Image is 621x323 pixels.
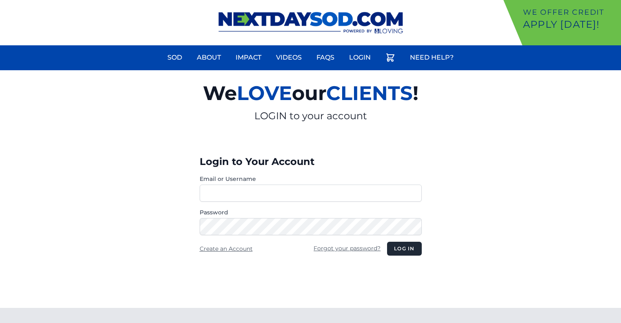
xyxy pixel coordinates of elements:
a: Login [344,48,376,67]
a: FAQs [312,48,339,67]
p: Apply [DATE]! [523,18,618,31]
a: Forgot your password? [314,245,381,252]
a: Sod [162,48,187,67]
a: Need Help? [405,48,459,67]
a: Videos [271,48,307,67]
p: We offer Credit [523,7,618,18]
button: Log in [387,242,421,256]
p: LOGIN to your account [108,109,513,123]
label: Email or Username [200,175,422,183]
span: CLIENTS [326,81,413,105]
a: Impact [231,48,266,67]
span: LOVE [237,81,292,105]
h2: We our ! [108,77,513,109]
a: About [192,48,226,67]
label: Password [200,208,422,216]
h3: Login to Your Account [200,155,422,168]
a: Create an Account [200,245,253,252]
